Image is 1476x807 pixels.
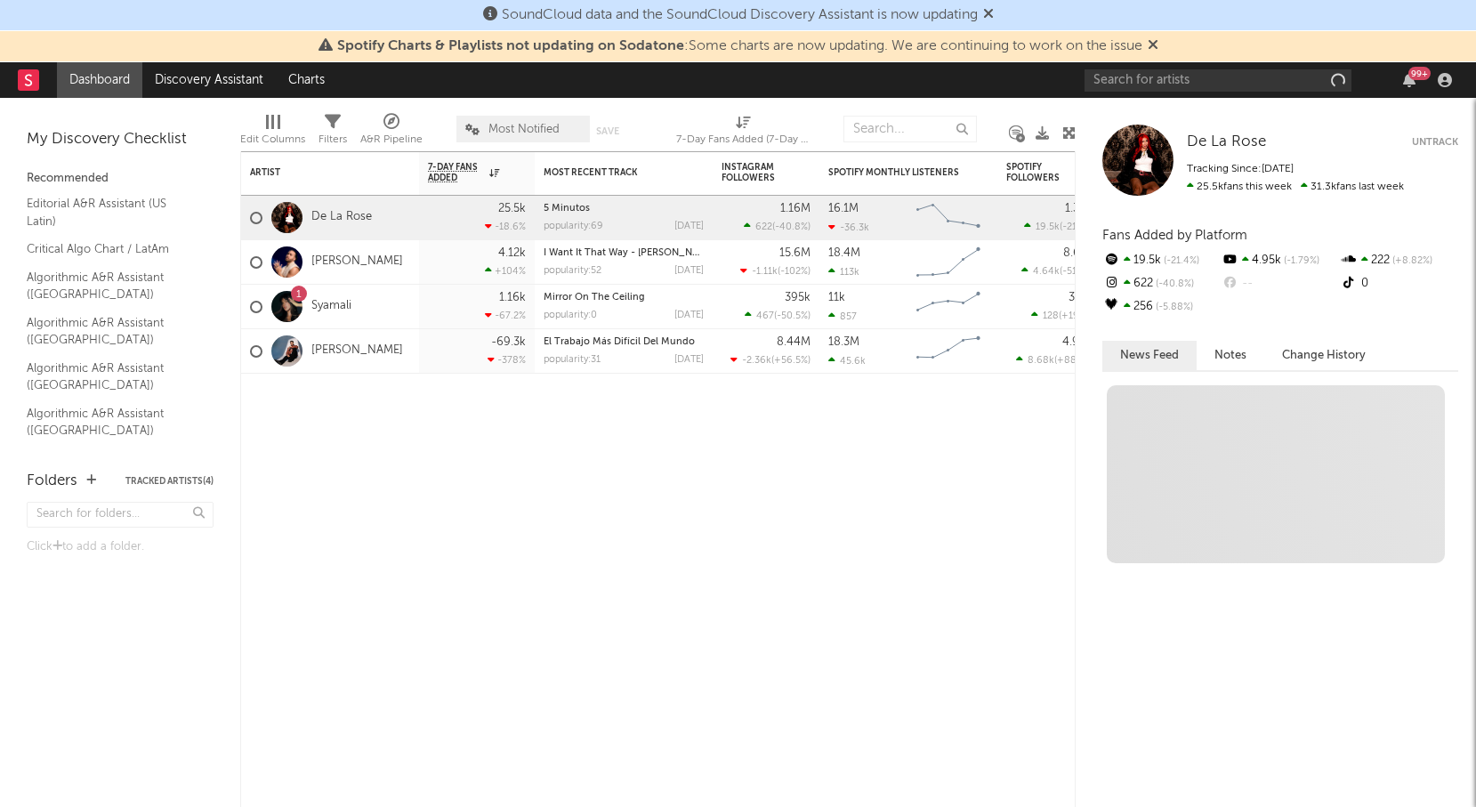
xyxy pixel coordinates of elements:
[843,116,977,142] input: Search...
[27,129,214,150] div: My Discovery Checklist
[740,265,811,277] div: ( )
[752,267,778,277] span: -1.11k
[828,167,962,178] div: Spotify Monthly Listeners
[674,355,704,365] div: [DATE]
[544,311,597,320] div: popularity: 0
[1063,247,1095,259] div: 8.61M
[499,292,526,303] div: 1.16k
[498,247,526,259] div: 4.12k
[1085,69,1351,92] input: Search for artists
[1062,336,1095,348] div: 4.97M
[785,292,811,303] div: 395k
[544,266,601,276] div: popularity: 52
[27,359,196,395] a: Algorithmic A&R Assistant ([GEOGRAPHIC_DATA])
[828,355,866,367] div: 45.6k
[828,222,869,233] div: -36.3k
[1221,272,1339,295] div: --
[1221,249,1339,272] div: 4.95k
[1028,356,1054,366] span: 8.68k
[1016,354,1095,366] div: ( )
[828,203,859,214] div: 16.1M
[544,248,746,258] a: I Want It That Way - [PERSON_NAME] Remix
[1043,311,1059,321] span: 128
[27,537,214,558] div: Click to add a folder.
[276,62,337,98] a: Charts
[1403,73,1416,87] button: 99+
[1281,256,1319,266] span: -1.79 %
[544,204,704,214] div: 5 Minutos
[828,247,860,259] div: 18.4M
[674,266,704,276] div: [DATE]
[1061,311,1093,321] span: +198 %
[319,107,347,158] div: Filters
[27,239,196,259] a: Critical Algo Chart / LatAm
[908,285,988,329] svg: Chart title
[730,354,811,366] div: ( )
[777,311,808,321] span: -50.5 %
[742,356,771,366] span: -2.36k
[744,221,811,232] div: ( )
[1102,229,1247,242] span: Fans Added by Platform
[27,471,77,492] div: Folders
[544,167,677,178] div: Most Recent Track
[755,222,772,232] span: 622
[544,355,601,365] div: popularity: 31
[485,221,526,232] div: -18.6 %
[240,107,305,158] div: Edit Columns
[1187,182,1292,192] span: 25.5k fans this week
[674,222,704,231] div: [DATE]
[544,293,704,303] div: Mirror On The Ceiling
[1006,162,1069,183] div: Spotify Followers
[311,299,351,314] a: Syamali
[1161,256,1199,266] span: -21.4 %
[1024,221,1095,232] div: ( )
[544,204,590,214] a: 5 Minutos
[311,254,403,270] a: [PERSON_NAME]
[428,162,485,183] span: 7-Day Fans Added
[1340,272,1458,295] div: 0
[1033,267,1060,277] span: 4.64k
[908,240,988,285] svg: Chart title
[544,222,603,231] div: popularity: 69
[498,203,526,214] div: 25.5k
[1102,249,1221,272] div: 19.5k
[1057,356,1093,366] span: +88.6 %
[311,210,372,225] a: De La Rose
[828,266,859,278] div: 113k
[1153,279,1194,289] span: -40.8 %
[777,336,811,348] div: 8.44M
[775,222,808,232] span: -40.8 %
[488,354,526,366] div: -378 %
[485,310,526,321] div: -67.2 %
[360,129,423,150] div: A&R Pipeline
[1148,39,1158,53] span: Dismiss
[250,167,383,178] div: Artist
[774,356,808,366] span: +56.5 %
[485,265,526,277] div: +104 %
[1390,256,1432,266] span: +8.82 %
[1264,341,1383,370] button: Change History
[1102,295,1221,319] div: 256
[1187,182,1404,192] span: 31.3k fans last week
[779,247,811,259] div: 15.6M
[27,168,214,190] div: Recommended
[337,39,684,53] span: Spotify Charts & Playlists not updating on Sodatone
[722,162,784,183] div: Instagram Followers
[57,62,142,98] a: Dashboard
[491,336,526,348] div: -69.3k
[1069,292,1095,303] div: 3.21k
[544,293,645,303] a: Mirror On The Ceiling
[908,196,988,240] svg: Chart title
[488,124,560,135] span: Most Notified
[1036,222,1060,232] span: 19.5k
[1065,203,1095,214] div: 1.33M
[311,343,403,359] a: [PERSON_NAME]
[780,267,808,277] span: -102 %
[908,329,988,374] svg: Chart title
[596,126,619,136] button: Save
[828,292,845,303] div: 11k
[780,203,811,214] div: 1.16M
[828,336,859,348] div: 18.3M
[27,502,214,528] input: Search for folders...
[544,337,704,347] div: El Trabajo Más Difícil Del Mundo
